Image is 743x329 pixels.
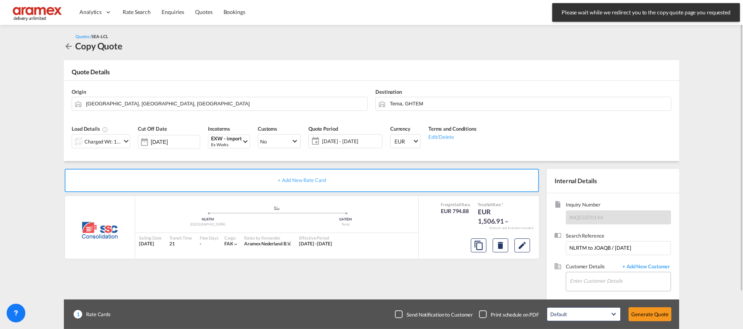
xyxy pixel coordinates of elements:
button: Delete [493,238,508,252]
md-icon: icon-chevron-down [233,241,238,247]
span: Sell [454,202,461,207]
div: [DATE] [139,241,162,247]
md-icon: assets/icons/custom/ship-fill.svg [272,206,282,210]
div: Aramex Nederland B.V. [244,241,291,247]
img: dca169e0c7e311edbe1137055cab269e.png [12,3,64,21]
md-select: Select Incoterms: EXW - import Ex Works [208,135,250,149]
span: Rate Cards [82,311,111,318]
span: Customer Details [566,263,618,272]
div: No [260,138,267,145]
span: FAK [224,241,233,247]
md-icon: icon-arrow-left [64,42,73,51]
span: EUR [394,138,412,145]
div: Free Days [200,235,218,241]
span: Sell [487,202,493,207]
md-input-container: Tema, GHTEM [375,97,671,111]
span: Load Details [72,126,108,132]
span: Inquiry Number [566,201,671,210]
input: Enter search reference [566,241,671,255]
span: + Add New Rate Card [278,177,326,183]
div: + Add New Rate Card [65,169,539,192]
md-icon: assets/icons/custom/copyQuote.svg [474,241,483,250]
span: Incoterms [208,126,230,132]
span: Cut Off Date [138,126,167,132]
span: Quotes [195,9,212,15]
span: Terms and Conditions [428,126,477,132]
div: Charged Wt: 17.28 W/M [85,136,121,147]
span: CC Email [566,299,671,308]
md-icon: icon-chevron-down [121,136,131,146]
span: [DATE] - [DATE] [322,138,380,145]
md-select: Select Customs: No [258,134,301,148]
span: INQ53370144 [569,214,603,220]
span: Subject to Remarks [501,202,503,207]
div: Sailing Date [139,235,162,241]
span: [DATE] - [DATE] [299,241,332,247]
div: Ex Works [211,142,242,147]
div: Cargo [224,235,239,241]
div: Freight Rate [441,202,470,207]
div: Rates by Forwarder [244,235,291,241]
div: Tema [277,222,415,227]
md-icon: icon-chevron-down [504,219,509,224]
div: GHTEM [277,217,415,222]
span: Enquiries [162,9,184,15]
div: Transit Time [169,235,192,241]
div: Total Rate [478,202,517,207]
div: Default [550,311,567,317]
md-select: Select Currency: € EUREuro [390,134,421,148]
span: Analytics [79,8,102,16]
div: EUR 1,506.91 [478,207,517,226]
input: Select [151,139,200,145]
div: [GEOGRAPHIC_DATA] [139,222,277,227]
input: Enter Customer Details [570,272,671,290]
span: Quote Period [308,126,338,132]
div: 21 [169,241,192,247]
span: [DATE] - [DATE] [320,136,382,147]
input: Search by Door/Port [390,97,667,110]
span: Customs [258,126,277,132]
span: Bookings [224,9,245,15]
span: Rate Search [123,9,151,15]
div: Print schedule on PDF [491,311,539,318]
button: Generate Quote [629,307,671,321]
button: Copy [471,238,486,252]
div: - [200,241,201,247]
md-checkbox: Checkbox No Ink [395,310,473,318]
span: + Add New Customer [618,263,671,272]
img: SSC [72,220,128,240]
span: Currency [390,126,410,132]
span: Origin [72,89,86,95]
span: Aramex Nederland B.V. [244,241,291,247]
md-input-container: Port of Rotterdam, Rotterdam, NLRTM [72,97,368,111]
span: Search Reference [566,232,671,241]
div: Send Notification to Customer [407,311,473,318]
div: Quote Details [64,68,679,80]
span: Destination [375,89,402,95]
span: Quotes / [76,34,92,39]
input: Search by Door/Port [86,97,363,110]
div: 01 Aug 2025 - 27 Sep 2025 [299,241,332,247]
div: NLRTM [139,217,277,222]
span: 1 [74,310,82,318]
md-icon: Chargeable Weight [102,126,108,133]
div: Remark and Inclusion included [484,226,539,230]
div: Effective Period [299,235,332,241]
div: Charged Wt: 17.28 W/Micon-chevron-down [72,134,130,148]
button: Edit [514,238,530,252]
div: Copy Quote [75,40,122,52]
div: EXW - import [211,136,242,142]
div: Edit/Delete [428,133,477,140]
md-checkbox: Checkbox No Ink [479,310,539,318]
div: Internal Details [547,169,679,193]
span: SEA-LCL [92,34,108,39]
div: icon-arrow-left [64,40,75,52]
md-icon: icon-calendar [309,136,318,146]
div: EUR 794.88 [441,207,470,215]
span: Please wait while we redirect you to the copy quote page you requested [559,9,733,16]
